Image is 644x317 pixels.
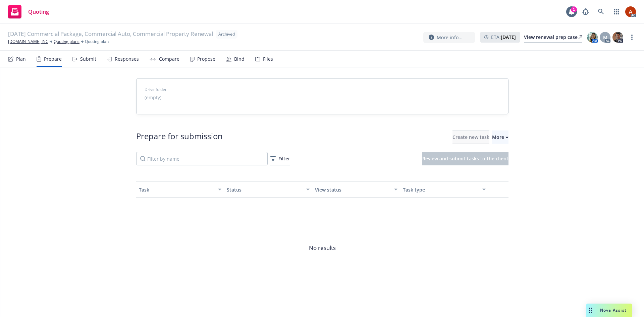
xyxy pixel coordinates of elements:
a: more [628,33,636,41]
button: Task [136,181,224,198]
div: Task [139,186,214,193]
span: ETA : [491,34,516,41]
span: [DATE] Commercial Package, Commercial Auto, Commercial Property Renewal [8,30,213,39]
button: Review and submit tasks to the client [422,152,508,165]
img: photo [612,32,623,43]
button: Nova Assist [586,304,632,317]
div: More [492,131,508,144]
a: Switch app [610,5,623,18]
button: More [492,130,508,144]
span: Quoting [28,9,49,14]
div: 1 [571,6,577,12]
span: (empty) [145,94,161,101]
div: Prepare [44,56,62,62]
span: Create new task [452,134,489,140]
a: Search [594,5,608,18]
div: Responses [115,56,139,62]
div: Task type [403,186,478,193]
a: Report a Bug [579,5,592,18]
img: photo [587,32,598,43]
button: View status [312,181,400,198]
div: Plan [16,56,26,62]
span: Quoting plan [85,39,109,45]
span: Review and submit tasks to the client [422,155,508,162]
div: Bind [234,56,245,62]
div: View status [315,186,390,193]
a: Quoting plans [54,39,79,45]
div: Compare [159,56,179,62]
span: More info... [437,34,463,41]
span: Nova Assist [600,307,627,313]
div: Submit [80,56,96,62]
div: Propose [197,56,215,62]
a: Quoting [5,2,52,21]
img: photo [625,6,636,17]
div: Files [263,56,273,62]
a: [DOMAIN_NAME] INC [8,39,48,45]
button: Filter [270,152,290,165]
div: Status [227,186,302,193]
strong: [DATE] [501,34,516,40]
button: Create new task [452,130,489,144]
a: View renewal prep case [524,32,582,43]
span: Archived [218,31,235,37]
div: Prepare for submission [136,130,223,144]
span: M [603,34,607,41]
button: Task type [400,181,488,198]
button: More info... [423,32,475,43]
div: Drag to move [586,304,595,317]
input: Filter by name [136,152,268,165]
span: Drive folder [145,87,500,93]
button: Status [224,181,312,198]
span: No results [136,198,508,298]
div: View renewal prep case [524,32,582,42]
